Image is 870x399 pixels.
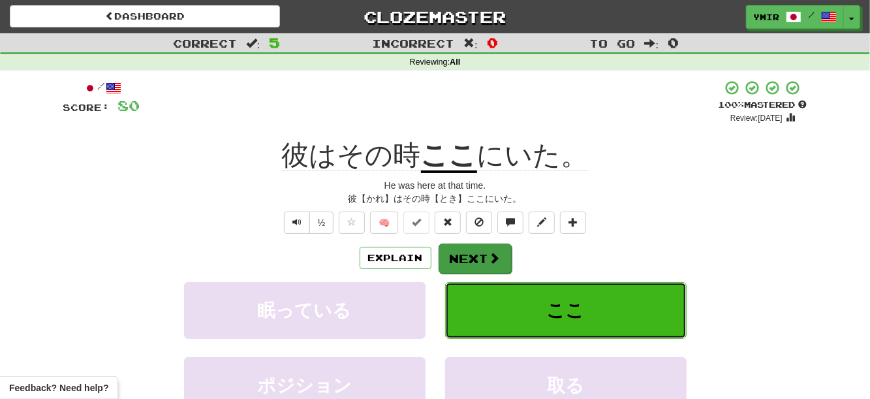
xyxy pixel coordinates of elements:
span: : [645,38,659,49]
span: 0 [487,35,498,50]
button: Ignore sentence (alt+i) [466,212,492,234]
div: 彼【かれ】はその時【とき】ここにいた。 [63,192,807,205]
span: 彼はその時 [282,140,421,171]
span: ここ [547,300,585,321]
span: 80 [118,97,140,114]
span: : [246,38,260,49]
button: Discuss sentence (alt+u) [497,212,523,234]
button: Reset to 0% Mastered (alt+r) [435,212,461,234]
span: : [463,38,478,49]
span: Incorrect [372,37,454,50]
span: 0 [668,35,679,50]
span: / [808,10,815,20]
span: 5 [269,35,280,50]
span: Correct [173,37,237,50]
button: ここ [445,282,687,339]
a: Clozemaster [300,5,570,28]
button: Explain [360,247,431,269]
button: Play sentence audio (ctl+space) [284,212,310,234]
button: Next [439,244,512,274]
button: Edit sentence (alt+d) [529,212,555,234]
span: 眠っている [258,300,352,321]
span: To go [590,37,636,50]
button: ½ [309,212,334,234]
a: ymir / [746,5,844,29]
span: ymir [753,11,779,23]
strong: All [450,57,460,67]
span: 取る [547,375,584,396]
span: ポジション [257,375,352,396]
small: Review: [DATE] [730,114,783,123]
button: Set this sentence to 100% Mastered (alt+m) [403,212,429,234]
span: Score: [63,102,110,113]
button: Favorite sentence (alt+f) [339,212,365,234]
button: 🧠 [370,212,398,234]
button: Add to collection (alt+a) [560,212,586,234]
span: にいた。 [477,140,589,171]
div: Text-to-speech controls [281,212,334,234]
span: 100 % [719,99,745,110]
u: ここ [421,140,477,173]
span: Open feedback widget [9,381,108,394]
div: / [63,80,140,96]
button: 眠っている [184,282,426,339]
a: Dashboard [10,5,280,27]
div: Mastered [719,99,807,111]
div: He was here at that time. [63,179,807,192]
